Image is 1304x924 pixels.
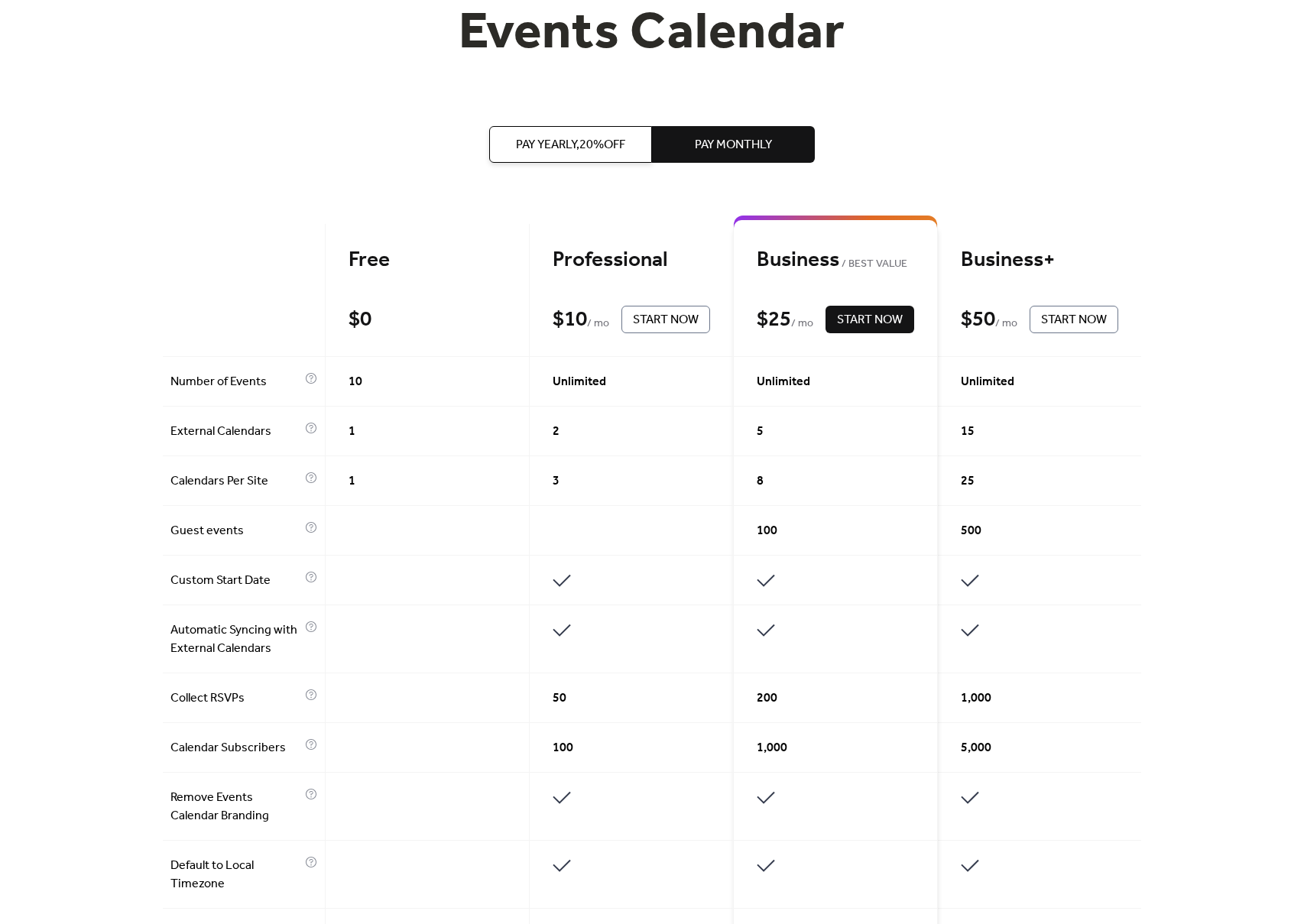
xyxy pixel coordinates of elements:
[961,689,991,708] span: 1,000
[516,136,625,154] span: Pay Yearly, 20% off
[652,126,815,163] button: Pay Monthly
[961,373,1014,391] span: Unlimited
[349,472,355,491] span: 1
[961,472,975,491] span: 25
[170,739,301,757] span: Calendar Subscribers
[170,572,301,590] span: Custom Start Date
[695,136,772,154] span: Pay Monthly
[553,423,560,441] span: 2
[757,522,777,540] span: 100
[489,126,652,163] button: Pay Yearly,20%off
[553,306,587,333] div: $ 10
[837,311,903,329] span: Start Now
[757,306,791,333] div: $ 25
[757,373,810,391] span: Unlimited
[839,255,907,274] span: BEST VALUE
[170,621,301,658] span: Automatic Syncing with External Calendars
[961,522,981,540] span: 500
[587,315,609,333] span: / mo
[757,247,914,274] div: Business
[961,247,1118,274] div: Business+
[961,423,975,441] span: 15
[757,689,777,708] span: 200
[621,306,710,333] button: Start Now
[170,689,301,708] span: Collect RSVPs
[349,247,506,274] div: Free
[349,373,362,391] span: 10
[553,739,573,757] span: 100
[961,306,995,333] div: $ 50
[757,423,764,441] span: 5
[349,423,355,441] span: 1
[995,315,1017,333] span: / mo
[553,689,566,708] span: 50
[757,472,764,491] span: 8
[553,247,710,274] div: Professional
[170,423,301,441] span: External Calendars
[170,472,301,491] span: Calendars Per Site
[757,739,787,757] span: 1,000
[1041,311,1107,329] span: Start Now
[170,522,301,540] span: Guest events
[553,472,560,491] span: 3
[170,373,301,391] span: Number of Events
[553,373,606,391] span: Unlimited
[170,857,301,893] span: Default to Local Timezone
[633,311,699,329] span: Start Now
[961,739,991,757] span: 5,000
[349,306,371,333] div: $ 0
[826,306,914,333] button: Start Now
[170,789,301,825] span: Remove Events Calendar Branding
[1030,306,1118,333] button: Start Now
[791,315,813,333] span: / mo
